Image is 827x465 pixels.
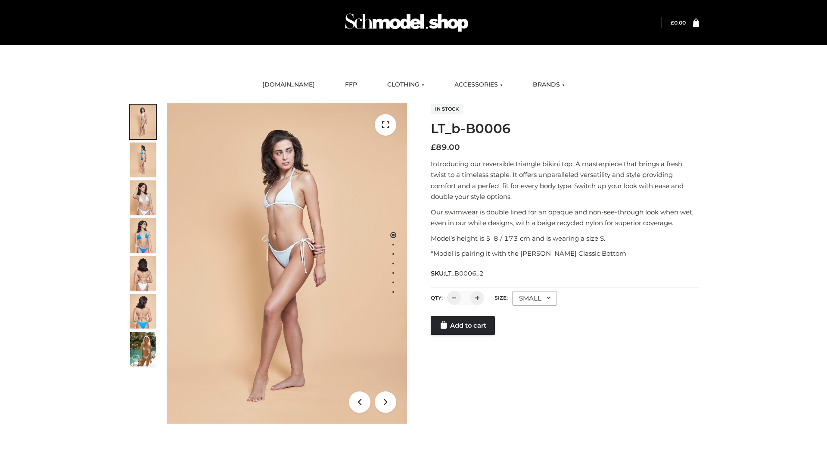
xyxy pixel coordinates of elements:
[130,332,156,366] img: Arieltop_CloudNine_AzureSky2.jpg
[512,291,557,306] div: SMALL
[526,75,571,94] a: BRANDS
[445,270,484,277] span: LT_B0006_2
[448,75,509,94] a: ACCESSORIES
[167,103,407,424] img: LT_b-B0006
[130,256,156,291] img: ArielClassicBikiniTop_CloudNine_AzureSky_OW114ECO_7-scaled.jpg
[431,121,699,136] h1: LT_b-B0006
[431,294,443,301] label: QTY:
[431,143,460,152] bdi: 89.00
[342,6,471,40] img: Schmodel Admin 964
[671,19,686,26] bdi: 0.00
[431,316,495,335] a: Add to cart
[130,294,156,329] img: ArielClassicBikiniTop_CloudNine_AzureSky_OW114ECO_8-scaled.jpg
[431,158,699,202] p: Introducing our reversible triangle bikini top. A masterpiece that brings a fresh twist to a time...
[130,143,156,177] img: ArielClassicBikiniTop_CloudNine_AzureSky_OW114ECO_2-scaled.jpg
[431,248,699,259] p: *Model is pairing it with the [PERSON_NAME] Classic Bottom
[431,207,699,229] p: Our swimwear is double lined for an opaque and non-see-through look when wet, even in our white d...
[431,104,463,114] span: In stock
[381,75,431,94] a: CLOTHING
[494,294,508,301] label: Size:
[431,233,699,244] p: Model’s height is 5 ‘8 / 173 cm and is wearing a size S.
[256,75,321,94] a: [DOMAIN_NAME]
[431,268,485,279] span: SKU:
[130,105,156,139] img: ArielClassicBikiniTop_CloudNine_AzureSky_OW114ECO_1-scaled.jpg
[671,19,674,26] span: £
[130,180,156,215] img: ArielClassicBikiniTop_CloudNine_AzureSky_OW114ECO_3-scaled.jpg
[130,218,156,253] img: ArielClassicBikiniTop_CloudNine_AzureSky_OW114ECO_4-scaled.jpg
[431,143,436,152] span: £
[339,75,364,94] a: FFP
[671,19,686,26] a: £0.00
